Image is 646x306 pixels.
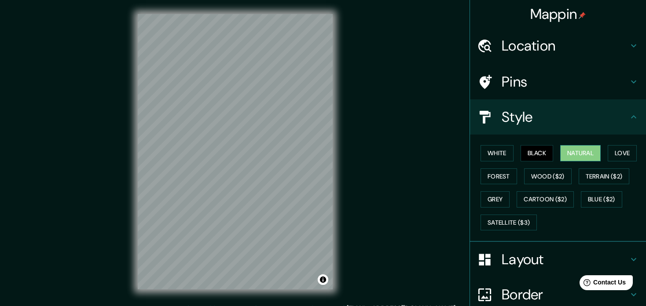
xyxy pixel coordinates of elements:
h4: Style [502,108,628,126]
button: Natural [560,145,601,161]
button: Satellite ($3) [481,215,537,231]
h4: Border [502,286,628,303]
button: Wood ($2) [524,168,572,185]
button: White [481,145,514,161]
button: Forest [481,168,517,185]
div: Layout [470,242,646,277]
img: pin-icon.png [579,12,586,19]
h4: Layout [502,251,628,268]
button: Love [608,145,637,161]
div: Style [470,99,646,135]
iframe: Help widget launcher [568,272,636,296]
h4: Pins [502,73,628,91]
button: Black [521,145,554,161]
button: Grey [481,191,510,208]
div: Pins [470,64,646,99]
h4: Location [502,37,628,55]
button: Terrain ($2) [579,168,630,185]
button: Toggle attribution [318,274,328,285]
button: Cartoon ($2) [517,191,574,208]
div: Location [470,28,646,63]
canvas: Map [138,14,333,289]
h4: Mappin [530,5,586,23]
button: Blue ($2) [581,191,622,208]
